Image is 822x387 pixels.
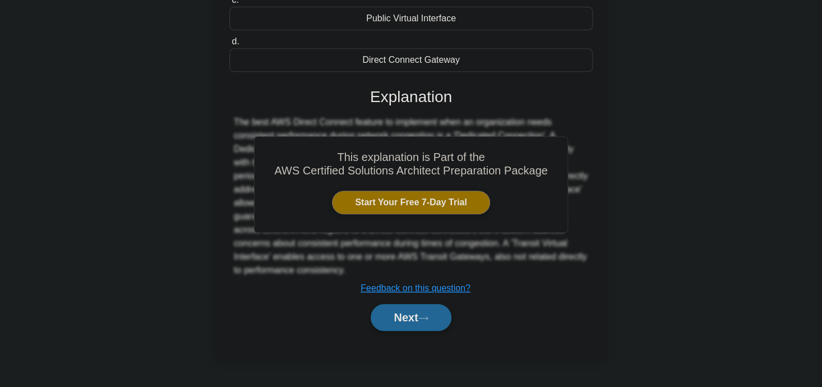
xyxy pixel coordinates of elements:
[361,283,470,293] a: Feedback on this question?
[232,36,239,46] span: d.
[229,7,593,30] div: Public Virtual Interface
[234,116,588,277] div: The best AWS Direct Connect feature to implement when an organization needs consistent performanc...
[236,87,586,107] h3: Explanation
[332,191,489,214] a: Start Your Free 7-Day Trial
[229,48,593,72] div: Direct Connect Gateway
[371,304,451,331] button: Next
